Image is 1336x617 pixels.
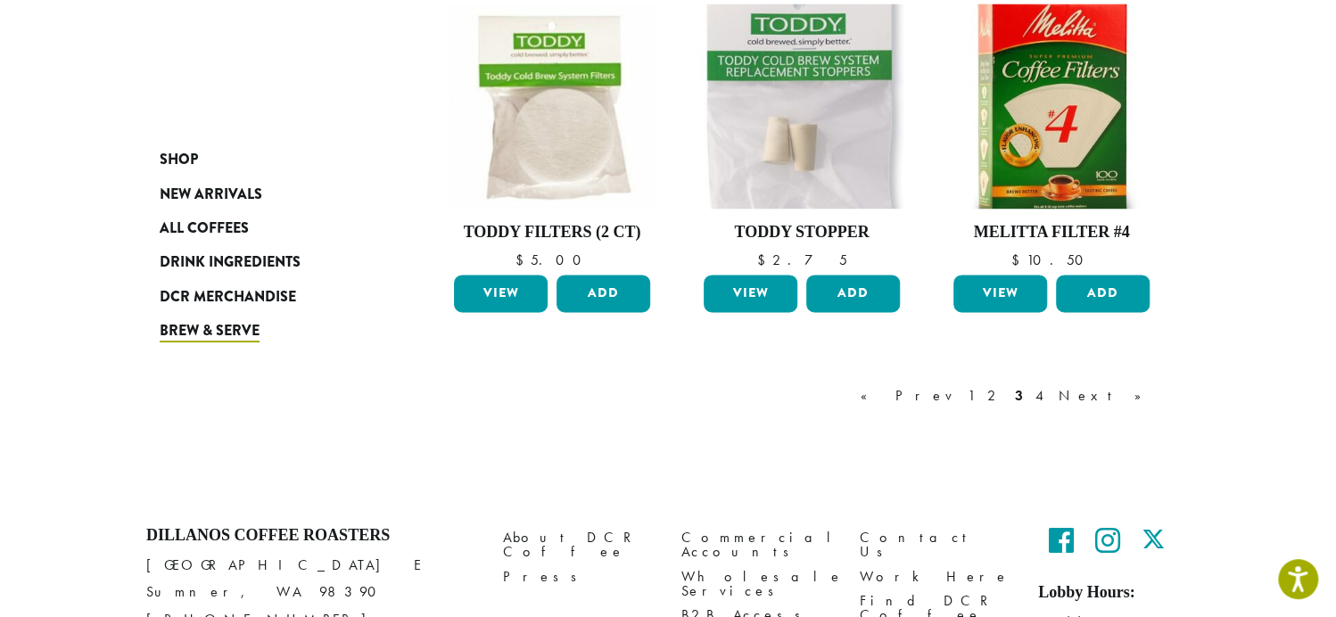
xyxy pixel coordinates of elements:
[949,4,1154,209] img: 4-Cone-Filters-300x300.jpg
[756,251,771,269] span: $
[953,275,1047,312] a: View
[806,275,900,312] button: Add
[1055,384,1158,406] a: Next »
[515,251,589,269] bdi: 5.00
[964,384,978,406] a: 1
[515,251,530,269] span: $
[699,4,904,209] img: toddy_stoppers2-300x300.jpg
[160,149,198,171] span: Shop
[699,4,904,267] a: Toddy Stopper $2.75
[681,564,833,602] a: Wholesale Services
[984,384,1006,406] a: 2
[160,314,374,348] a: Brew & Serve
[681,525,833,564] a: Commercial Accounts
[449,4,655,267] a: Toddy Filters (2 ct) $5.00
[949,4,1154,267] a: Melitta Filter #4 $10.50
[1056,275,1150,312] button: Add
[160,280,374,314] a: DCR Merchandise
[449,4,655,209] img: Toddy-Filters-e1551570423916-300x300.jpg
[949,223,1154,243] h4: Melitta Filter #4
[1011,384,1027,406] a: 3
[160,218,249,240] span: All Coffees
[160,251,301,274] span: Drink Ingredients
[1011,251,1092,269] bdi: 10.50
[449,223,655,243] h4: Toddy Filters (2 ct)
[160,286,296,308] span: DCR Merchandise
[860,525,1011,564] a: Contact Us
[1032,384,1050,406] a: 4
[160,211,374,245] a: All Coffees
[454,275,548,312] a: View
[160,177,374,210] a: New Arrivals
[160,245,374,279] a: Drink Ingredients
[1038,582,1190,602] h5: Lobby Hours:
[857,384,959,406] a: « Prev
[160,320,260,342] span: Brew & Serve
[503,564,655,588] a: Press
[860,564,1011,588] a: Work Here
[160,184,262,206] span: New Arrivals
[503,525,655,564] a: About DCR Coffee
[146,525,476,545] h4: Dillanos Coffee Roasters
[699,223,904,243] h4: Toddy Stopper
[1011,251,1027,269] span: $
[704,275,797,312] a: View
[557,275,650,312] button: Add
[160,143,374,177] a: Shop
[756,251,846,269] bdi: 2.75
